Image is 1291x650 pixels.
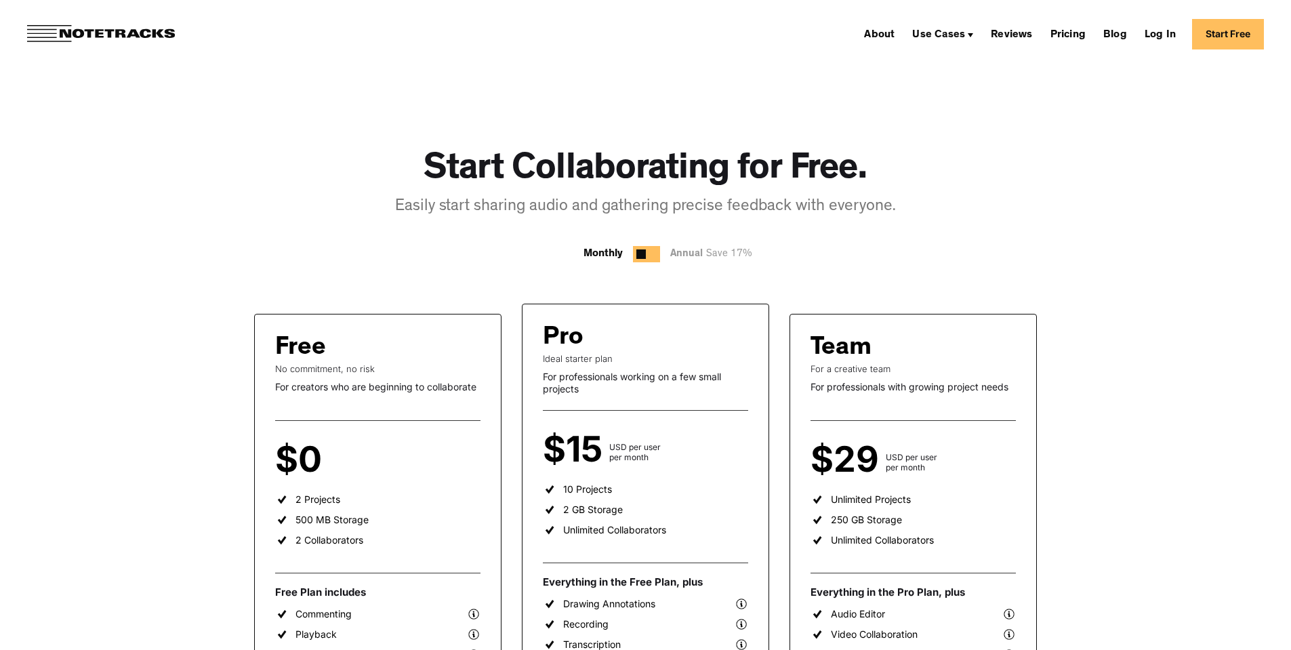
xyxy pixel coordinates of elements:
div: 500 MB Storage [295,514,369,526]
div: Playback [295,628,337,641]
div: For professionals working on a few small projects [543,371,748,394]
div: Use Cases [907,23,979,45]
a: Pricing [1045,23,1091,45]
a: Blog [1098,23,1132,45]
a: Reviews [985,23,1038,45]
div: 250 GB Storage [831,514,902,526]
div: Monthly [583,246,623,262]
div: Everything in the Pro Plan, plus [811,586,1016,599]
h1: Start Collaborating for Free. [424,149,867,193]
div: 2 Projects [295,493,340,506]
div: No commitment, no risk [275,363,480,374]
div: Annual [670,246,759,263]
div: Pro [543,325,583,353]
div: Audio Editor [831,608,885,620]
div: Drawing Annotations [563,598,655,610]
div: 10 Projects [563,483,612,495]
div: 2 Collaborators [295,534,363,546]
div: $29 [811,448,886,472]
div: Recording [563,618,609,630]
div: Unlimited Collaborators [563,524,666,536]
div: $0 [275,448,329,472]
div: Commenting [295,608,352,620]
div: $15 [543,438,609,462]
div: Ideal starter plan [543,353,748,364]
div: 2 GB Storage [563,504,623,516]
div: Video Collaboration [831,628,918,641]
div: per user per month [329,452,368,472]
a: Log In [1139,23,1181,45]
div: Unlimited Projects [831,493,911,506]
div: Unlimited Collaborators [831,534,934,546]
div: For a creative team [811,363,1016,374]
div: USD per user per month [609,442,661,462]
div: Easily start sharing audio and gathering precise feedback with everyone. [395,196,896,219]
div: Everything in the Free Plan, plus [543,575,748,589]
div: For creators who are beginning to collaborate [275,381,480,393]
a: Start Free [1192,19,1264,49]
div: USD per user per month [886,452,937,472]
div: Free Plan includes [275,586,480,599]
div: Team [811,335,872,363]
div: Free [275,335,326,363]
a: About [859,23,900,45]
div: For professionals with growing project needs [811,381,1016,393]
span: Save 17% [703,249,752,260]
div: Use Cases [912,30,965,41]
